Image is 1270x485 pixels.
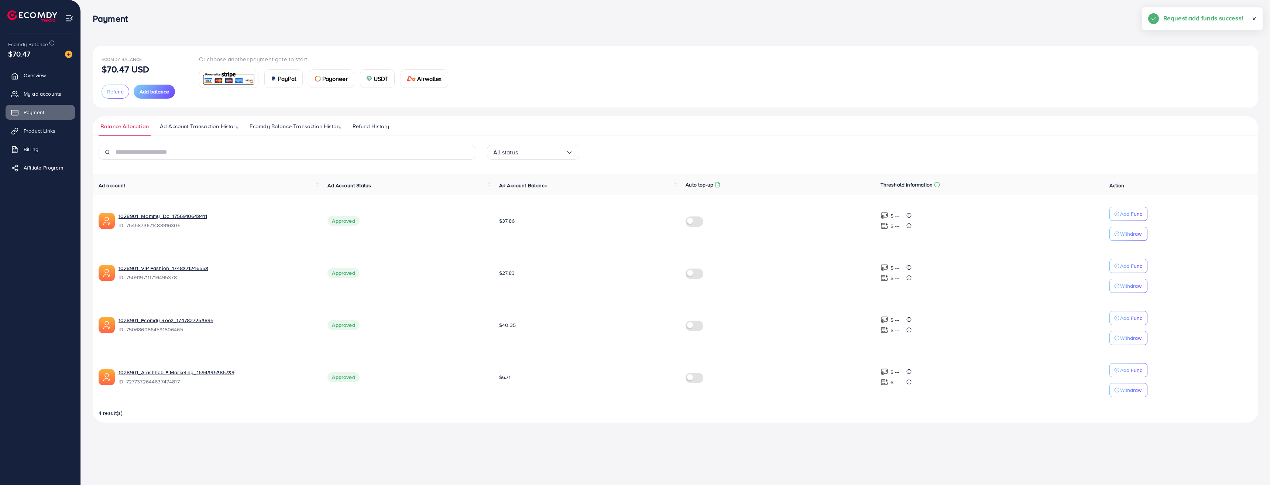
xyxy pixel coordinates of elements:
p: $ --- [890,263,900,272]
a: 1028901_Ecomdy Rooz_1747827253895 [119,317,213,324]
span: Ad account [99,182,126,189]
p: $ --- [890,222,900,230]
p: $ --- [890,274,900,283]
h3: Payment [93,13,134,24]
div: <span class='underline'>1028901_Alashhab-E-Marketing_1694395386739</span></br>7277372644637474817 [119,369,316,386]
a: Billing [6,142,75,157]
span: Ecomdy Balance Transaction History [250,122,341,130]
img: card [366,76,372,82]
p: Add Fund [1120,314,1143,322]
a: cardPayoneer [309,69,354,88]
a: My ad accounts [6,86,75,101]
a: Overview [6,68,75,83]
img: top-up amount [881,316,888,324]
p: $ --- [890,315,900,324]
span: Billing [24,146,38,153]
span: Approved [327,216,359,226]
img: card [315,76,321,82]
img: top-up amount [881,222,888,230]
p: Withdraw [1120,229,1142,238]
iframe: Chat [1239,452,1264,479]
span: Payment [24,109,44,116]
img: ic-ads-acc.e4c84228.svg [99,213,115,229]
button: Add Fund [1109,311,1147,325]
p: Threshold information [881,180,933,189]
span: Affiliate Program [24,164,63,171]
span: $37.86 [499,217,515,225]
img: ic-ads-acc.e4c84228.svg [99,317,115,333]
button: Add Fund [1109,363,1147,377]
div: <span class='underline'>1028901_VIP Fashion_1748371246553</span></br>7509197111716495378 [119,264,316,281]
span: Add balance [140,88,169,95]
span: 4 result(s) [99,409,123,417]
span: PayPal [278,74,296,83]
span: $40.35 [499,321,516,329]
p: $ --- [890,326,900,335]
span: Overview [24,72,46,79]
span: Ad Account Balance [499,182,548,189]
p: Withdraw [1120,334,1142,342]
p: $ --- [890,211,900,220]
p: $ --- [890,378,900,387]
img: top-up amount [881,274,888,282]
img: top-up amount [881,264,888,271]
button: Refund [102,85,129,99]
img: top-up amount [881,368,888,376]
p: Add Fund [1120,209,1143,218]
a: Payment [6,105,75,120]
img: logo [7,10,57,22]
img: top-up amount [881,378,888,386]
span: ID: 7509197111716495378 [119,274,316,281]
button: Withdraw [1109,331,1147,345]
a: Product Links [6,123,75,138]
p: Add Fund [1120,366,1143,375]
span: Ad Account Transaction History [160,122,238,130]
a: cardPayPal [264,69,303,88]
a: 1028901_Mommy_Dc_1756910643411 [119,212,207,220]
p: $ --- [890,368,900,376]
p: Withdraw [1120,281,1142,290]
span: Action [1109,182,1124,189]
span: ID: 7277372644637474817 [119,378,316,385]
p: Withdraw [1120,386,1142,395]
div: <span class='underline'>1028901_Mommy_Dc_1756910643411</span></br>7545873671483916305 [119,212,316,229]
span: ID: 7506860864591806465 [119,326,316,333]
input: Search for option [518,147,566,158]
span: All status [493,147,518,158]
span: $70.47 [8,48,30,59]
div: <span class='underline'>1028901_Ecomdy Rooz_1747827253895</span></br>7506860864591806465 [119,317,316,334]
span: Approved [327,372,359,382]
span: Ecomdy Balance [102,56,142,62]
span: My ad accounts [24,90,61,98]
button: Withdraw [1109,279,1147,293]
img: ic-ads-acc.e4c84228.svg [99,265,115,281]
a: Affiliate Program [6,160,75,175]
span: $6.71 [499,373,511,381]
span: Approved [327,268,359,278]
span: Product Links [24,127,55,134]
span: Refund [107,88,124,95]
button: Add Fund [1109,207,1147,221]
img: top-up amount [881,212,888,219]
img: menu [65,14,73,23]
a: cardAirwallex [401,69,448,88]
img: card [407,76,416,82]
p: $70.47 USD [102,65,150,74]
span: Refund History [353,122,389,130]
span: Balance Allocation [100,122,149,130]
span: Ad Account Status [327,182,371,189]
button: Add balance [134,85,175,99]
button: Withdraw [1109,383,1147,397]
img: card [271,76,277,82]
p: Add Fund [1120,262,1143,270]
span: Airwallex [417,74,442,83]
a: cardUSDT [360,69,395,88]
a: 1028901_VIP Fashion_1748371246553 [119,264,208,272]
span: $27.83 [499,269,515,277]
span: USDT [374,74,389,83]
button: Add Fund [1109,259,1147,273]
a: 1028901_Alashhab-E-Marketing_1694395386739 [119,369,234,376]
img: top-up amount [881,326,888,334]
h5: Request add funds success! [1163,13,1243,23]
